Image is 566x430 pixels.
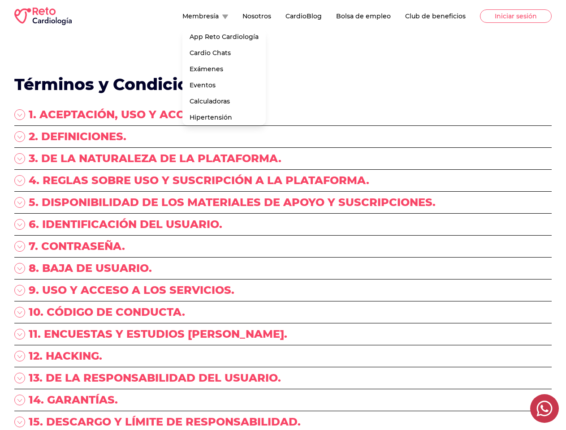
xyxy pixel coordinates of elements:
p: 1. ACEPTACIÓN, USO Y ACCESO. [29,107,211,122]
p: 8. BAJA DE USUARIO. [29,261,152,275]
a: Eventos [182,77,266,93]
p: 14. GARANTÍAS. [29,393,118,407]
p: 2. DEFINICIONES. [29,129,126,144]
p: 12. HACKING. [29,349,102,363]
p: 6. IDENTIFICACIÓN DEL USUARIO. [29,217,222,232]
a: App Reto Cardiología [182,29,266,45]
p: 5. DISPONIBILIDAD DE LOS MATERIALES DE APOYO Y SUSCRIPCIONES. [29,195,436,210]
p: 11. ENCUESTAS Y ESTUDIOS [PERSON_NAME]. [29,327,287,341]
div: Exámenes [182,61,266,77]
button: Club de beneficios [405,12,466,21]
button: Bolsa de empleo [336,12,391,21]
p: 10. CÓDIGO DE CONDUCTA. [29,305,185,319]
p: 7. CONTRASEÑA. [29,239,125,254]
button: Iniciar sesión [480,9,552,23]
p: 13. DE LA RESPONSABILIDAD DEL USUARIO. [29,371,281,385]
a: Calculadoras [182,93,266,109]
p: 15. DESCARGO Y LÍMITE DE RESPONSABILIDAD. [29,415,301,429]
button: Nosotros [242,12,271,21]
img: RETO Cardio Logo [14,7,72,25]
a: Hipertensión [182,109,266,125]
button: CardioBlog [285,12,322,21]
a: Cardio Chats [182,45,266,61]
p: 4. REGLAS SOBRE USO Y SUSCRIPCIÓN A LA PLATAFORMA. [29,173,369,188]
p: 9. USO Y ACCESO A LOS SERVICIOS. [29,283,234,297]
h1: Términos y Condiciones [14,75,552,93]
p: 3. DE LA NATURALEZA DE LA PLATAFORMA. [29,151,281,166]
button: Membresía [182,12,228,21]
